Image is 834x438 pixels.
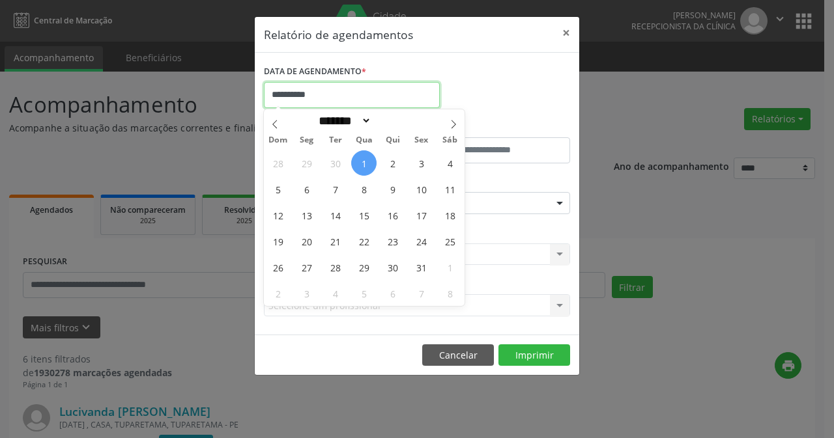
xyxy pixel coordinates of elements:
[294,202,319,228] span: Outubro 13, 2025
[409,176,434,202] span: Outubro 10, 2025
[379,136,407,144] span: Qui
[265,228,291,254] span: Outubro 19, 2025
[380,176,405,202] span: Outubro 9, 2025
[314,114,371,128] select: Month
[409,281,434,306] span: Novembro 7, 2025
[422,344,494,366] button: Cancelar
[265,176,291,202] span: Outubro 5, 2025
[380,254,405,280] span: Outubro 30, 2025
[351,202,377,228] span: Outubro 15, 2025
[351,254,377,280] span: Outubro 29, 2025
[437,150,463,176] span: Outubro 4, 2025
[323,176,348,202] span: Outubro 7, 2025
[264,136,293,144] span: Dom
[380,228,405,254] span: Outubro 23, 2025
[323,202,348,228] span: Outubro 14, 2025
[293,136,321,144] span: Seg
[420,117,570,137] label: ATÉ
[294,281,319,306] span: Novembro 3, 2025
[294,254,319,280] span: Outubro 27, 2025
[437,281,463,306] span: Novembro 8, 2025
[409,202,434,228] span: Outubro 17, 2025
[371,114,414,128] input: Year
[323,228,348,254] span: Outubro 21, 2025
[437,176,463,202] span: Outubro 11, 2025
[437,228,463,254] span: Outubro 25, 2025
[380,202,405,228] span: Outubro 16, 2025
[265,150,291,176] span: Setembro 28, 2025
[437,202,463,228] span: Outubro 18, 2025
[351,150,377,176] span: Outubro 1, 2025
[294,150,319,176] span: Setembro 29, 2025
[323,254,348,280] span: Outubro 28, 2025
[265,202,291,228] span: Outubro 12, 2025
[409,150,434,176] span: Outubro 3, 2025
[553,17,579,49] button: Close
[264,62,366,82] label: DATA DE AGENDAMENTO
[264,26,413,43] h5: Relatório de agendamentos
[498,344,570,366] button: Imprimir
[351,281,377,306] span: Novembro 5, 2025
[409,228,434,254] span: Outubro 24, 2025
[380,150,405,176] span: Outubro 2, 2025
[351,176,377,202] span: Outubro 8, 2025
[437,254,463,280] span: Novembro 1, 2025
[409,254,434,280] span: Outubro 31, 2025
[265,281,291,306] span: Novembro 2, 2025
[323,281,348,306] span: Novembro 4, 2025
[380,281,405,306] span: Novembro 6, 2025
[351,228,377,254] span: Outubro 22, 2025
[436,136,465,144] span: Sáb
[265,254,291,280] span: Outubro 26, 2025
[323,150,348,176] span: Setembro 30, 2025
[407,136,436,144] span: Sex
[294,176,319,202] span: Outubro 6, 2025
[321,136,350,144] span: Ter
[350,136,379,144] span: Qua
[294,228,319,254] span: Outubro 20, 2025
